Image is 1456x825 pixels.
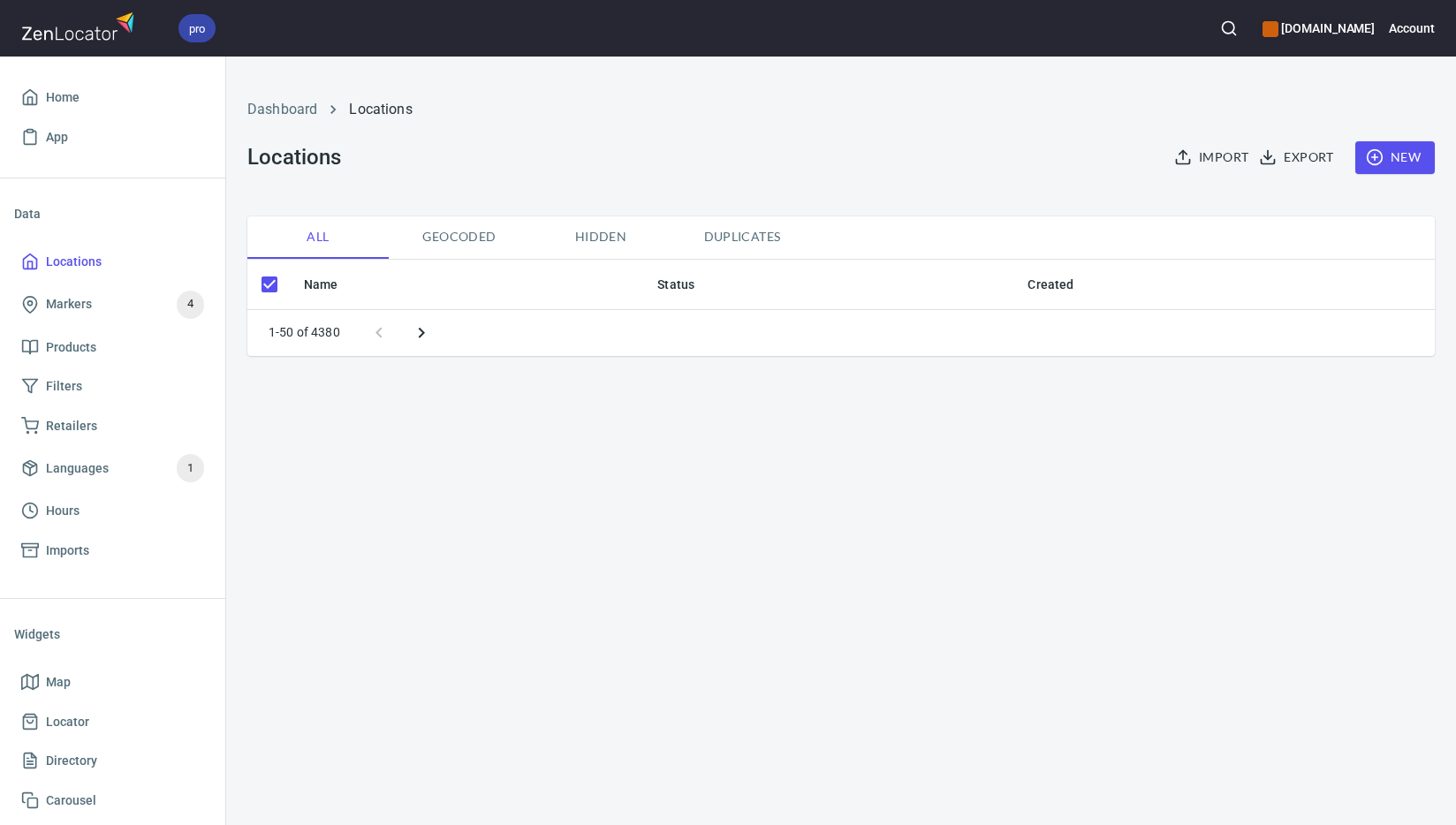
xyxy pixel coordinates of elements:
[1369,147,1421,169] span: New
[46,375,82,397] span: Filters
[258,226,378,248] span: All
[1178,147,1248,169] span: Import
[46,671,71,693] span: Map
[1171,141,1255,174] button: Import
[46,500,80,522] span: Hours
[46,337,96,359] span: Products
[178,19,216,38] span: pro
[178,14,216,42] div: pro
[1355,141,1435,174] button: New
[643,260,1013,310] th: Status
[177,458,204,479] span: 1
[1263,9,1375,48] div: Manage your apps
[46,87,80,109] span: Home
[46,458,109,480] span: Languages
[46,790,96,812] span: Carousel
[14,367,211,406] a: Filters
[14,445,211,491] a: Languages1
[269,323,340,341] p: 1-50 of 4380
[46,415,97,437] span: Retailers
[46,293,92,315] span: Markers
[14,78,211,117] a: Home
[14,662,211,702] a: Map
[21,7,140,45] img: zenlocator
[1013,260,1435,310] th: Created
[290,260,643,310] th: Name
[14,282,211,328] a: Markers4
[14,702,211,742] a: Locator
[247,99,1435,120] nav: breadcrumb
[177,294,204,314] span: 4
[14,406,211,446] a: Retailers
[14,193,211,235] li: Data
[541,226,661,248] span: Hidden
[46,750,97,772] span: Directory
[682,226,802,248] span: Duplicates
[1263,147,1333,169] span: Export
[14,491,211,531] a: Hours
[14,531,211,571] a: Imports
[1263,21,1278,37] button: color-CE600E
[46,711,89,733] span: Locator
[247,101,317,117] a: Dashboard
[14,781,211,821] a: Carousel
[400,312,443,354] button: Next page
[14,613,211,655] li: Widgets
[399,226,519,248] span: Geocoded
[14,117,211,157] a: App
[1389,9,1435,48] button: Account
[46,126,68,148] span: App
[14,328,211,367] a: Products
[14,242,211,282] a: Locations
[247,145,340,170] h3: Locations
[1210,9,1248,48] button: Search
[46,540,89,562] span: Imports
[1263,19,1375,38] h6: [DOMAIN_NAME]
[1255,141,1340,174] button: Export
[1389,19,1435,38] h6: Account
[46,251,102,273] span: Locations
[349,101,412,117] a: Locations
[14,741,211,781] a: Directory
